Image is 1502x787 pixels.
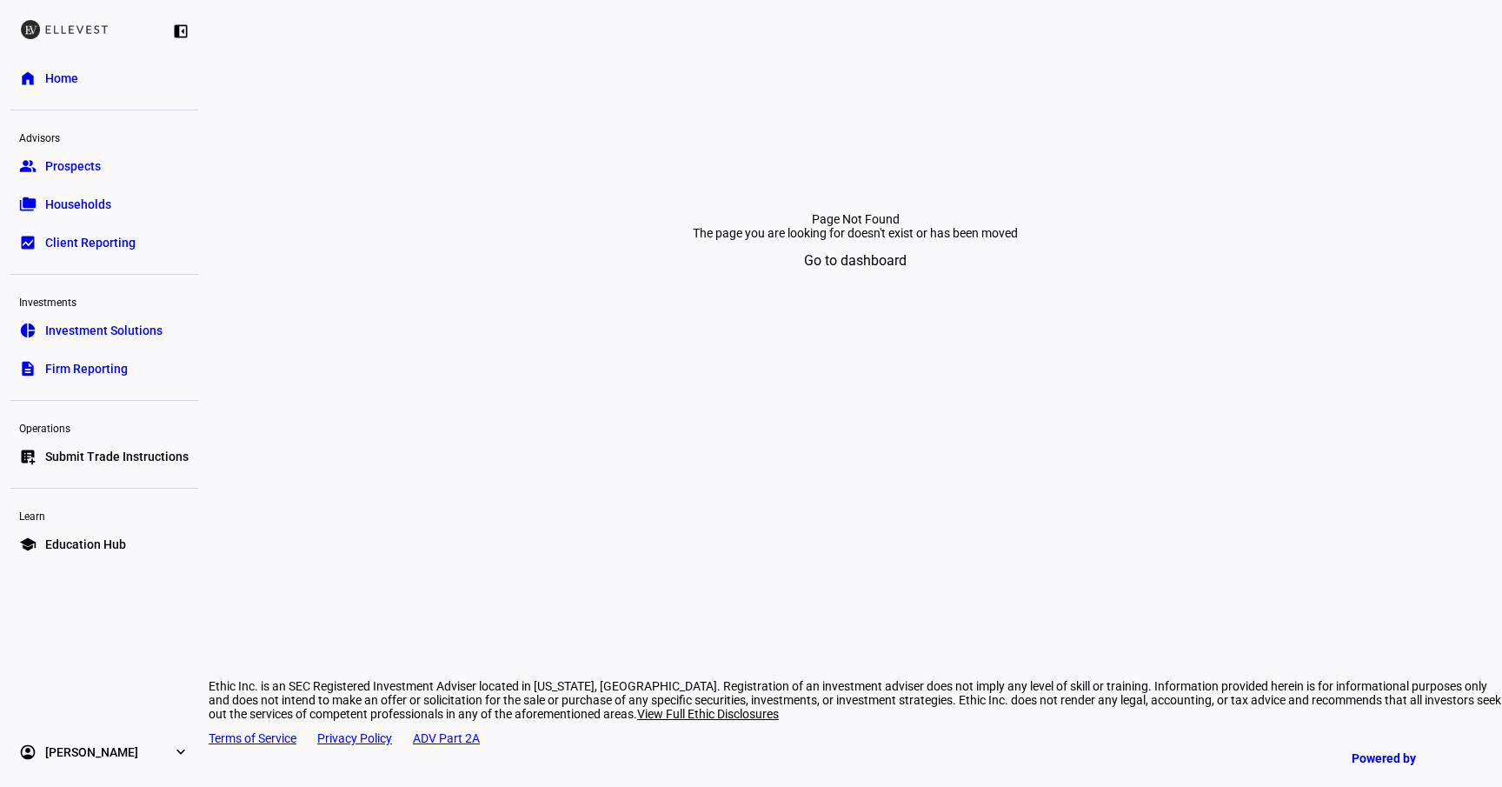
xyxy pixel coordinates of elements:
eth-mat-symbol: folder_copy [19,196,37,213]
eth-mat-symbol: left_panel_close [172,23,189,40]
a: Privacy Policy [317,731,392,745]
eth-mat-symbol: account_circle [19,744,37,761]
a: homeHome [10,61,198,96]
a: Powered by [1343,742,1476,774]
div: Operations [10,415,198,439]
a: Terms of Service [209,731,296,745]
span: Education Hub [45,536,126,553]
eth-mat-symbol: school [19,536,37,553]
div: Investments [10,289,198,313]
div: The page you are looking for doesn't exist or has been moved [502,226,1210,240]
a: folder_copyHouseholds [10,187,198,222]
span: Firm Reporting [45,360,128,377]
eth-mat-symbol: group [19,157,37,175]
div: Page Not Found [229,212,1481,226]
span: [PERSON_NAME] [45,744,138,761]
span: Client Reporting [45,234,136,251]
eth-mat-symbol: expand_more [172,744,189,761]
span: Investment Solutions [45,322,163,339]
div: Learn [10,503,198,527]
eth-mat-symbol: pie_chart [19,322,37,339]
span: Households [45,196,111,213]
button: Go to dashboard [780,240,931,282]
a: descriptionFirm Reporting [10,351,198,386]
span: Home [45,70,78,87]
span: Go to dashboard [804,240,907,282]
eth-mat-symbol: description [19,360,37,377]
div: Advisors [10,124,198,149]
a: ADV Part 2A [413,731,480,745]
eth-mat-symbol: list_alt_add [19,448,37,465]
a: pie_chartInvestment Solutions [10,313,198,348]
span: Prospects [45,157,101,175]
eth-mat-symbol: bid_landscape [19,234,37,251]
span: View Full Ethic Disclosures [637,707,779,721]
a: groupProspects [10,149,198,183]
a: bid_landscapeClient Reporting [10,225,198,260]
span: Submit Trade Instructions [45,448,189,465]
div: Ethic Inc. is an SEC Registered Investment Adviser located in [US_STATE], [GEOGRAPHIC_DATA]. Regi... [209,679,1502,721]
eth-mat-symbol: home [19,70,37,87]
